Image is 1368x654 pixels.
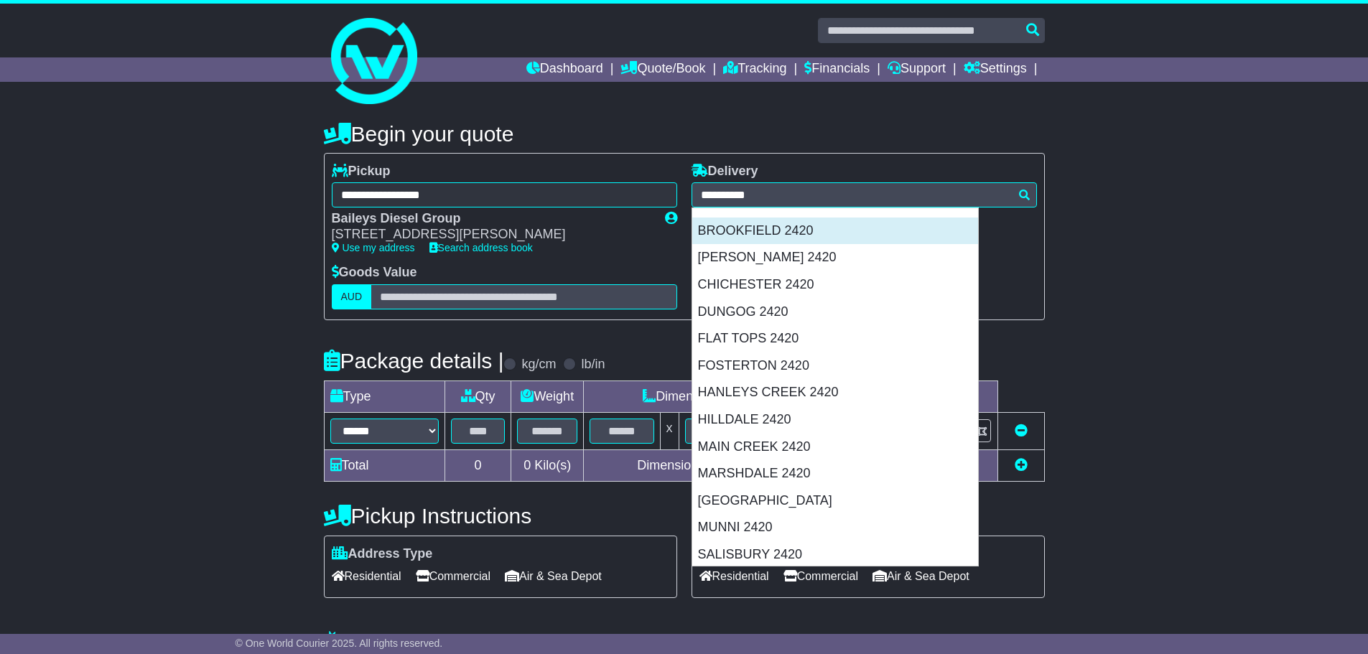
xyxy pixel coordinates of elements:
h4: Package details | [324,349,504,373]
span: Residential [699,565,769,587]
div: HANLEYS CREEK 2420 [692,379,978,406]
div: BROOKFIELD 2420 [692,218,978,245]
div: MAIN CREEK 2420 [692,434,978,461]
a: Dashboard [526,57,603,82]
label: lb/in [581,357,605,373]
td: Weight [511,380,584,412]
label: kg/cm [521,357,556,373]
a: Add new item [1015,458,1028,472]
a: Remove this item [1015,424,1028,438]
h4: Begin your quote [324,122,1045,146]
div: [PERSON_NAME] 2420 [692,244,978,271]
typeahead: Please provide city [692,182,1037,207]
a: Financials [804,57,870,82]
h4: Pickup Instructions [324,504,677,528]
span: Residential [332,565,401,587]
h4: Warranty & Insurance [324,630,1045,654]
td: Dimensions (L x W x H) [584,380,850,412]
div: HILLDALE 2420 [692,406,978,434]
div: CHICHESTER 2420 [692,271,978,299]
td: 0 [445,449,511,481]
div: [STREET_ADDRESS][PERSON_NAME] [332,227,651,243]
td: Type [324,380,445,412]
a: Use my address [332,242,415,253]
label: Address Type [332,546,433,562]
div: SALISBURY 2420 [692,541,978,569]
div: [GEOGRAPHIC_DATA] [692,487,978,515]
label: Goods Value [332,265,417,281]
span: 0 [524,458,531,472]
div: FOSTERTON 2420 [692,352,978,380]
td: Dimensions in Centimetre(s) [584,449,850,481]
span: Commercial [783,565,858,587]
a: Search address book [429,242,533,253]
a: Settings [964,57,1027,82]
td: Total [324,449,445,481]
label: Pickup [332,164,391,179]
a: Support [888,57,946,82]
label: AUD [332,284,372,309]
label: Delivery [692,164,758,179]
div: DUNGOG 2420 [692,299,978,326]
span: Commercial [416,565,490,587]
div: Baileys Diesel Group [332,211,651,227]
span: © One World Courier 2025. All rights reserved. [236,637,443,649]
td: x [660,412,679,449]
div: FLAT TOPS 2420 [692,325,978,352]
span: Air & Sea Depot [505,565,602,587]
span: Air & Sea Depot [873,565,969,587]
div: MUNNI 2420 [692,514,978,541]
td: Qty [445,380,511,412]
a: Quote/Book [620,57,705,82]
div: MARSHDALE 2420 [692,460,978,487]
a: Tracking [723,57,786,82]
td: Kilo(s) [511,449,584,481]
